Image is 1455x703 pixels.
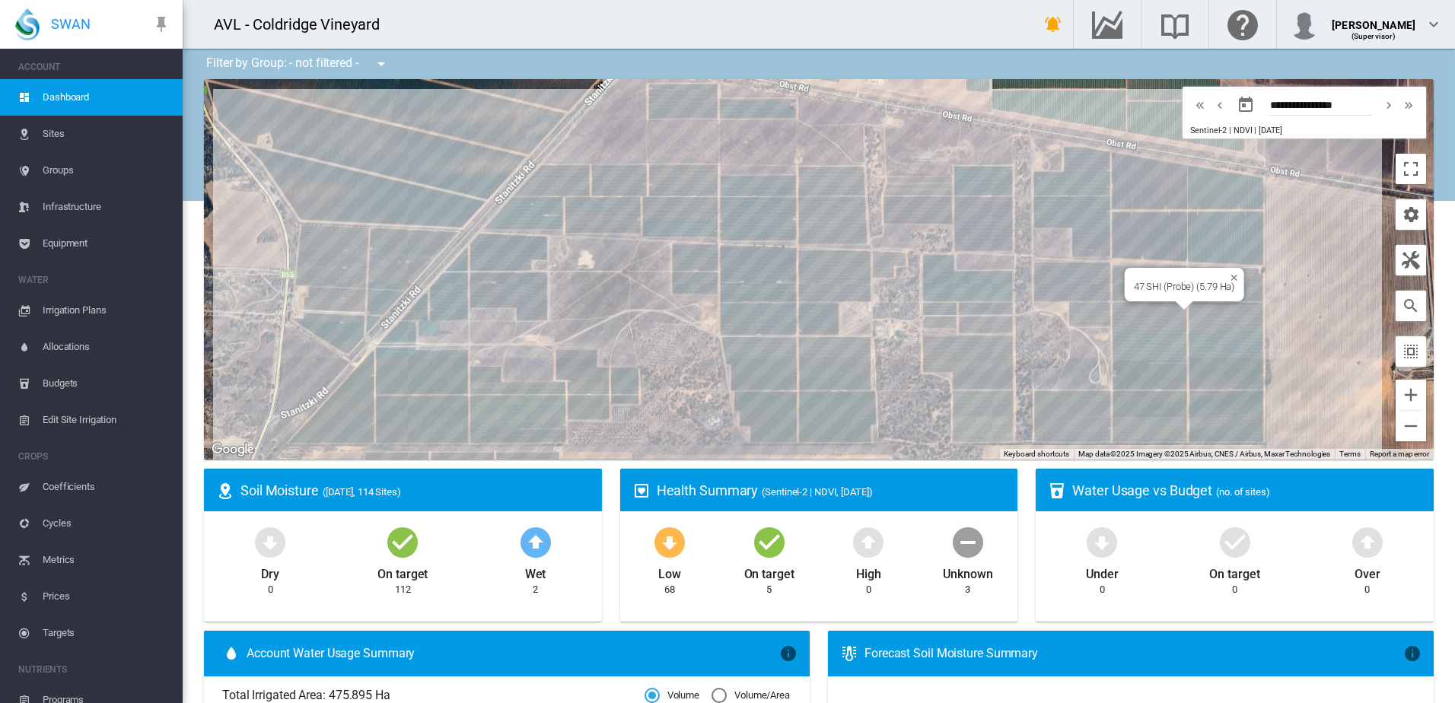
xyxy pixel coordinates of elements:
md-icon: Click here for help [1224,15,1261,33]
span: (Sentinel-2 | NDVI, [DATE]) [762,486,872,498]
button: icon-chevron-right [1379,96,1399,114]
md-icon: icon-arrow-down-bold-circle [252,523,288,560]
img: profile.jpg [1289,9,1320,40]
md-icon: icon-map-marker-radius [216,482,234,500]
span: Cycles [43,505,170,542]
img: Google [208,440,258,460]
md-icon: icon-pin [152,15,170,33]
div: Filter by Group: - not filtered - [195,49,401,79]
span: SWAN [51,14,91,33]
span: Irrigation Plans [43,292,170,329]
div: Soil Moisture [240,481,590,500]
span: WATER [18,268,170,292]
md-icon: icon-select-all [1402,342,1420,361]
md-icon: icon-minus-circle [950,523,986,560]
md-icon: icon-chevron-left [1211,96,1228,114]
span: Dashboard [43,79,170,116]
button: icon-chevron-double-left [1190,96,1210,114]
md-icon: icon-arrow-up-bold-circle [517,523,554,560]
span: Allocations [43,329,170,365]
md-icon: icon-magnify [1402,297,1420,315]
div: 68 [664,583,675,596]
md-icon: Search the knowledge base [1157,15,1193,33]
div: Low [658,560,681,583]
md-icon: icon-chevron-down [1425,15,1443,33]
button: Toggle fullscreen view [1396,154,1426,184]
span: Metrics [43,542,170,578]
span: Infrastructure [43,189,170,225]
span: (Supervisor) [1352,32,1396,40]
md-radio-button: Volume [645,689,699,703]
span: Equipment [43,225,170,262]
span: | [DATE] [1254,126,1281,135]
md-icon: icon-bell-ring [1044,15,1062,33]
div: 47 SHI (Probe) (5.79 Ha) [1134,281,1235,292]
md-icon: icon-arrow-up-bold-circle [1349,523,1386,560]
button: Close [1224,268,1234,278]
button: icon-menu-down [366,49,396,79]
button: icon-bell-ring [1038,9,1068,40]
div: Unknown [943,560,992,583]
span: (no. of sites) [1216,486,1270,498]
md-icon: icon-arrow-up-bold-circle [850,523,887,560]
md-icon: icon-chevron-double-left [1192,96,1208,114]
span: Sentinel-2 | NDVI [1190,126,1252,135]
md-icon: icon-heart-box-outline [632,482,651,500]
div: 2 [533,583,538,596]
span: Prices [43,578,170,615]
md-icon: icon-cog [1402,205,1420,224]
div: 112 [395,583,411,596]
div: Wet [525,560,546,583]
md-icon: icon-chevron-right [1380,96,1397,114]
div: Forecast Soil Moisture Summary [864,645,1403,662]
md-icon: icon-thermometer-lines [840,644,858,663]
button: icon-cog [1396,199,1426,230]
div: On target [744,560,794,583]
a: Open this area in Google Maps (opens a new window) [208,440,258,460]
span: ACCOUNT [18,55,170,79]
md-icon: Go to the Data Hub [1089,15,1125,33]
span: Edit Site Irrigation [43,402,170,438]
div: Under [1086,560,1119,583]
button: icon-chevron-left [1210,96,1230,114]
span: Groups [43,152,170,189]
md-icon: icon-water [222,644,240,663]
md-icon: icon-information [1403,644,1422,663]
div: 5 [766,583,772,596]
div: On target [377,560,428,583]
md-icon: icon-chevron-double-right [1400,96,1417,114]
md-icon: icon-cup-water [1048,482,1066,500]
div: High [856,560,881,583]
div: AVL - Coldridge Vineyard [214,14,393,35]
span: NUTRIENTS [18,657,170,682]
button: md-calendar [1231,90,1261,120]
div: 0 [866,583,871,596]
span: CROPS [18,444,170,469]
div: [PERSON_NAME] [1332,11,1415,27]
md-icon: icon-information [779,644,798,663]
md-radio-button: Volume/Area [712,689,790,703]
button: Zoom out [1396,411,1426,441]
div: 0 [1364,583,1370,596]
span: Budgets [43,365,170,402]
md-icon: icon-menu-down [372,55,390,73]
span: Targets [43,615,170,651]
span: Map data ©2025 Imagery ©2025 Airbus, CNES / Airbus, Maxar Technologies [1078,450,1330,458]
div: Health Summary [657,481,1006,500]
span: Account Water Usage Summary [247,645,779,662]
a: Terms [1339,450,1361,458]
button: icon-select-all [1396,336,1426,367]
div: Over [1355,560,1380,583]
div: Water Usage vs Budget [1072,481,1422,500]
span: Sites [43,116,170,152]
md-icon: icon-arrow-down-bold-circle [651,523,688,560]
md-icon: icon-checkbox-marked-circle [384,523,421,560]
md-icon: icon-arrow-down-bold-circle [1084,523,1120,560]
button: Zoom in [1396,380,1426,410]
button: Keyboard shortcuts [1004,449,1069,460]
div: 3 [965,583,970,596]
span: Coefficients [43,469,170,505]
div: On target [1209,560,1259,583]
a: Report a map error [1370,450,1429,458]
button: icon-magnify [1396,291,1426,321]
